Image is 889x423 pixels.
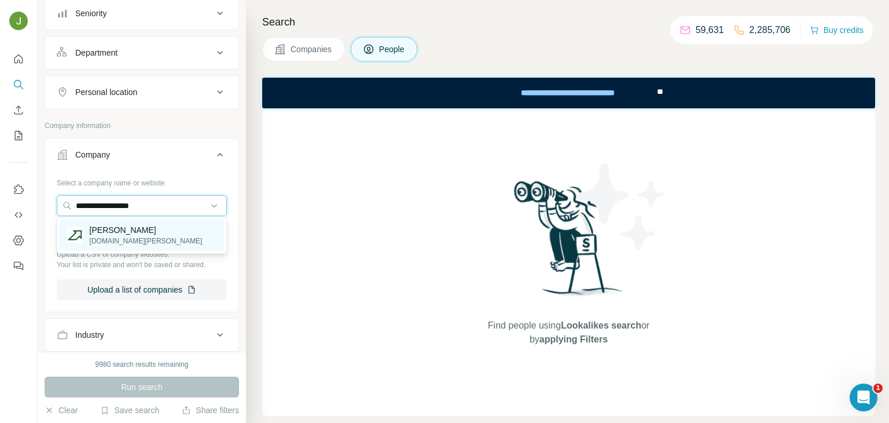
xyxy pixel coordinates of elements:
[750,23,791,37] p: 2,285,706
[75,86,137,98] div: Personal location
[561,320,641,330] span: Lookalikes search
[539,334,608,344] span: applying Filters
[850,384,877,411] iframe: Intercom live chat
[379,43,406,55] span: People
[262,14,875,30] h4: Search
[57,249,227,260] p: Upload a CSV of company websites.
[9,49,28,70] button: Quick start
[9,230,28,251] button: Dashboard
[9,125,28,146] button: My lists
[67,227,83,243] img: Gebr Zobel
[57,173,227,188] div: Select a company name or website
[75,149,110,161] div: Company
[90,236,203,246] p: [DOMAIN_NAME][PERSON_NAME]
[75,47,117,59] div: Department
[45,141,238,173] button: Company
[9,205,28,225] button: Use Surfe API
[45,78,238,106] button: Personal location
[100,404,159,416] button: Save search
[291,43,333,55] span: Companies
[9,100,28,121] button: Enrich CSV
[9,12,28,30] img: Avatar
[509,178,629,307] img: Surfe Illustration - Woman searching with binoculars
[45,39,238,67] button: Department
[569,155,673,259] img: Surfe Illustration - Stars
[45,121,239,131] p: Company information
[182,404,239,416] button: Share filters
[95,359,189,370] div: 9980 search results remaining
[9,256,28,276] button: Feedback
[873,384,883,393] span: 1
[696,23,724,37] p: 59,631
[57,279,227,300] button: Upload a list of companies
[262,78,875,108] iframe: Banner
[75,8,106,19] div: Seniority
[45,321,238,349] button: Industry
[9,179,28,200] button: Use Surfe on LinkedIn
[476,319,661,347] span: Find people using or by
[90,224,203,236] p: [PERSON_NAME]
[57,260,227,270] p: Your list is private and won't be saved or shared.
[810,22,864,38] button: Buy credits
[75,329,104,341] div: Industry
[9,74,28,95] button: Search
[45,404,78,416] button: Clear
